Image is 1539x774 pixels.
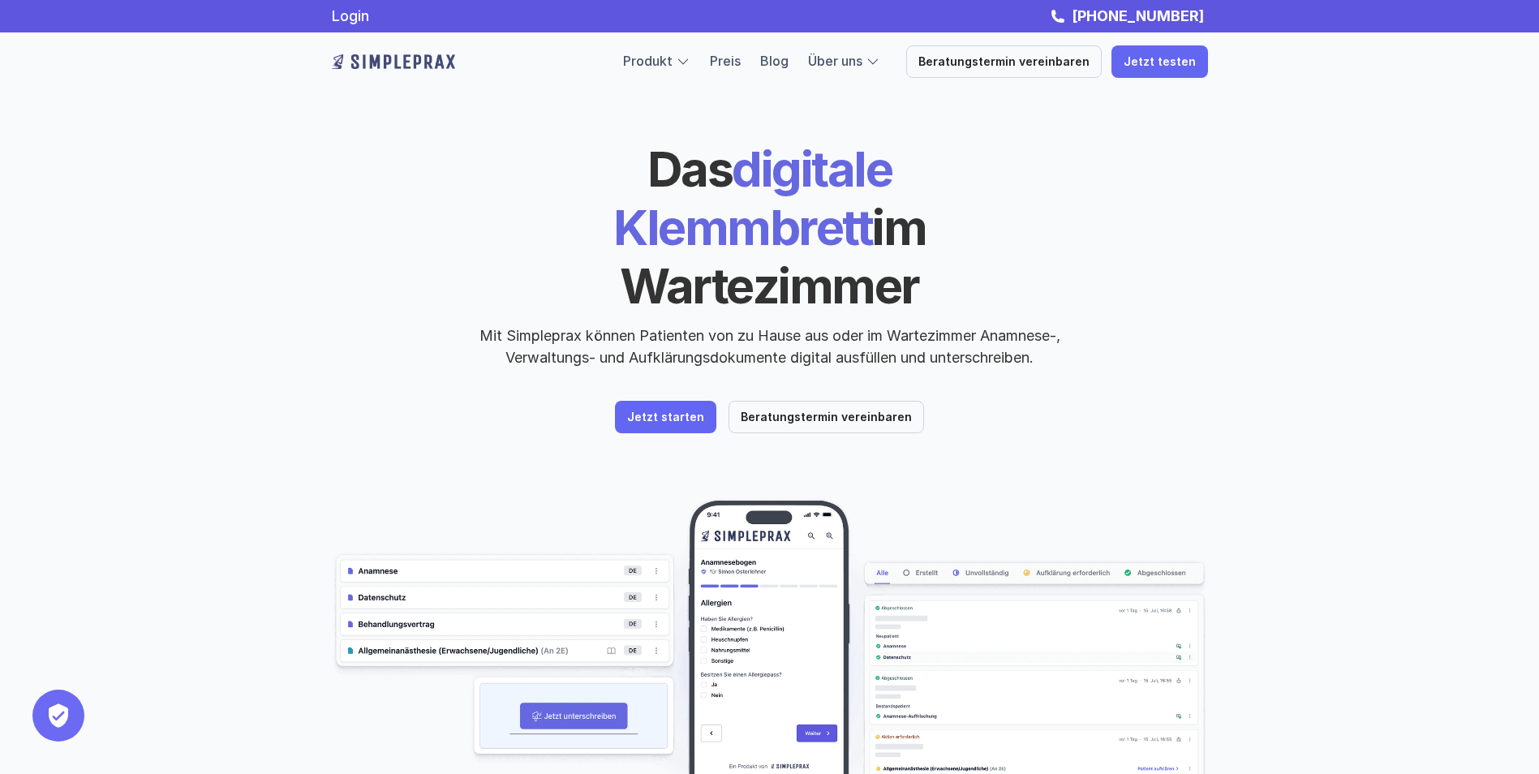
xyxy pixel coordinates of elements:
[906,45,1102,78] a: Beratungstermin vereinbaren
[615,401,716,433] a: Jetzt starten
[729,401,924,433] a: Beratungstermin vereinbaren
[1068,7,1208,24] a: [PHONE_NUMBER]
[1111,45,1208,78] a: Jetzt testen
[710,53,741,69] a: Preis
[808,53,862,69] a: Über uns
[466,325,1074,368] p: Mit Simpleprax können Patienten von zu Hause aus oder im Wartezimmer Anamnese-, Verwaltungs- und ...
[623,53,673,69] a: Produkt
[741,411,912,424] p: Beratungstermin vereinbaren
[627,411,704,424] p: Jetzt starten
[332,7,369,24] a: Login
[647,140,733,198] span: Das
[1072,7,1204,24] strong: [PHONE_NUMBER]
[918,55,1090,69] p: Beratungstermin vereinbaren
[760,53,789,69] a: Blog
[1124,55,1196,69] p: Jetzt testen
[490,140,1050,315] h1: digitale Klemmbrett
[620,198,935,315] span: im Wartezimmer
